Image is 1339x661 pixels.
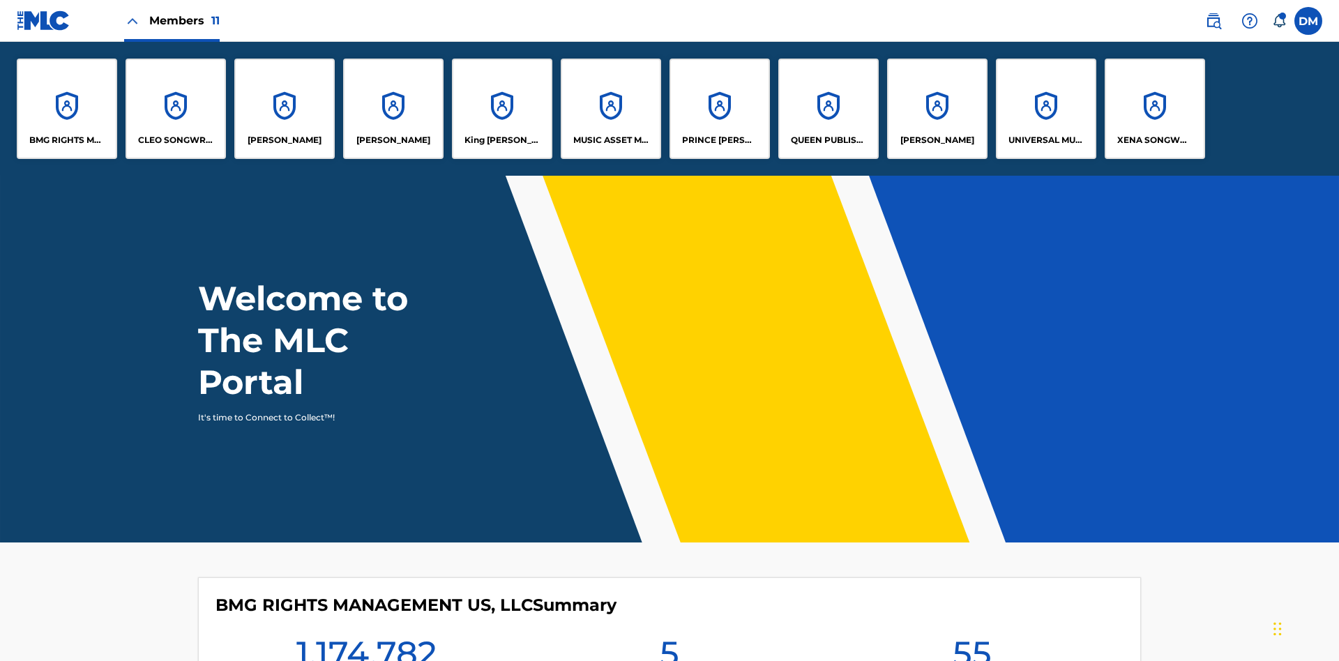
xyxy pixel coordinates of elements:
a: AccountsMUSIC ASSET MANAGEMENT (MAM) [561,59,661,159]
a: Public Search [1200,7,1227,35]
h4: BMG RIGHTS MANAGEMENT US, LLC [215,595,616,616]
a: Accounts[PERSON_NAME] [343,59,444,159]
img: search [1205,13,1222,29]
span: 11 [211,14,220,27]
a: AccountsBMG RIGHTS MANAGEMENT US, LLC [17,59,117,159]
p: MUSIC ASSET MANAGEMENT (MAM) [573,134,649,146]
div: Notifications [1272,14,1286,28]
p: It's time to Connect to Collect™! [198,411,440,424]
div: Help [1236,7,1264,35]
a: Accounts[PERSON_NAME] [887,59,988,159]
p: RONALD MCTESTERSON [900,134,974,146]
div: Drag [1273,608,1282,650]
p: BMG RIGHTS MANAGEMENT US, LLC [29,134,105,146]
img: MLC Logo [17,10,70,31]
p: King McTesterson [464,134,540,146]
p: UNIVERSAL MUSIC PUB GROUP [1008,134,1084,146]
a: AccountsKing [PERSON_NAME] [452,59,552,159]
p: CLEO SONGWRITER [138,134,214,146]
p: ELVIS COSTELLO [248,134,321,146]
a: AccountsCLEO SONGWRITER [126,59,226,159]
span: Members [149,13,220,29]
a: Accounts[PERSON_NAME] [234,59,335,159]
a: AccountsXENA SONGWRITER [1105,59,1205,159]
p: QUEEN PUBLISHA [791,134,867,146]
p: EYAMA MCSINGER [356,134,430,146]
h1: Welcome to The MLC Portal [198,278,459,403]
p: PRINCE MCTESTERSON [682,134,758,146]
iframe: Chat Widget [1269,594,1339,661]
img: help [1241,13,1258,29]
a: AccountsPRINCE [PERSON_NAME] [669,59,770,159]
p: XENA SONGWRITER [1117,134,1193,146]
a: AccountsUNIVERSAL MUSIC PUB GROUP [996,59,1096,159]
a: AccountsQUEEN PUBLISHA [778,59,879,159]
div: User Menu [1294,7,1322,35]
img: Close [124,13,141,29]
